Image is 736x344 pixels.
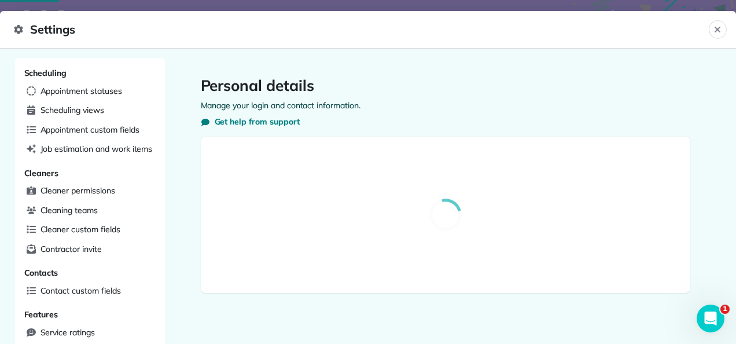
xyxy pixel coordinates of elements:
[41,243,102,254] span: Contractor invite
[22,82,158,100] a: Appointment statuses
[201,76,690,95] h1: Personal details
[41,204,98,215] span: Cleaning teams
[22,240,158,258] a: Contractor invite
[41,85,122,96] span: Appointment statuses
[41,224,120,235] span: Cleaner custom fields
[41,185,115,196] span: Cleaner permissions
[14,20,709,39] span: Settings
[215,116,300,127] span: Get help from support
[41,143,153,155] span: Job estimation and work items
[697,305,724,332] iframe: Intercom live chat
[41,104,104,116] span: Scheduling views
[22,182,158,200] a: Cleaner permissions
[22,221,158,239] a: Cleaner custom fields
[22,121,158,138] a: Appointment custom fields
[41,284,121,296] span: Contact custom fields
[24,167,59,178] span: Cleaners
[22,324,158,341] a: Service ratings
[201,116,300,127] button: Get help from support
[22,141,158,158] a: Job estimation and work items
[720,305,730,314] span: 1
[24,309,58,320] span: Features
[22,102,158,119] a: Scheduling views
[24,268,58,278] span: Contacts
[22,282,158,299] a: Contact custom fields
[709,20,727,39] button: Close
[41,123,139,135] span: Appointment custom fields
[24,68,67,78] span: Scheduling
[22,202,158,219] a: Cleaning teams
[41,326,95,338] span: Service ratings
[201,100,690,111] p: Manage your login and contact information.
